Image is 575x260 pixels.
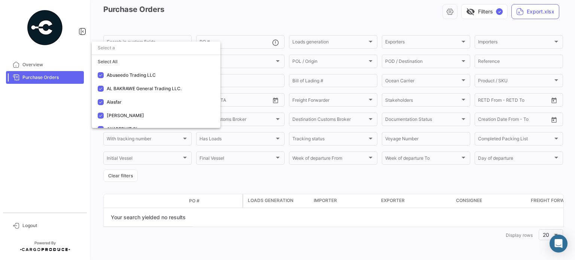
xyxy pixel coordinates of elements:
span: Alasfar [107,99,122,105]
span: Abuseedo Trading LLC [107,72,156,78]
div: Select All [92,55,220,68]
span: [PERSON_NAME] [107,113,144,118]
span: AXARFRUIT SL [107,126,139,132]
div: Abrir Intercom Messenger [550,235,568,253]
span: AL BAKRAWE General Trading LLC. [107,86,182,91]
input: dropdown search [92,41,220,55]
